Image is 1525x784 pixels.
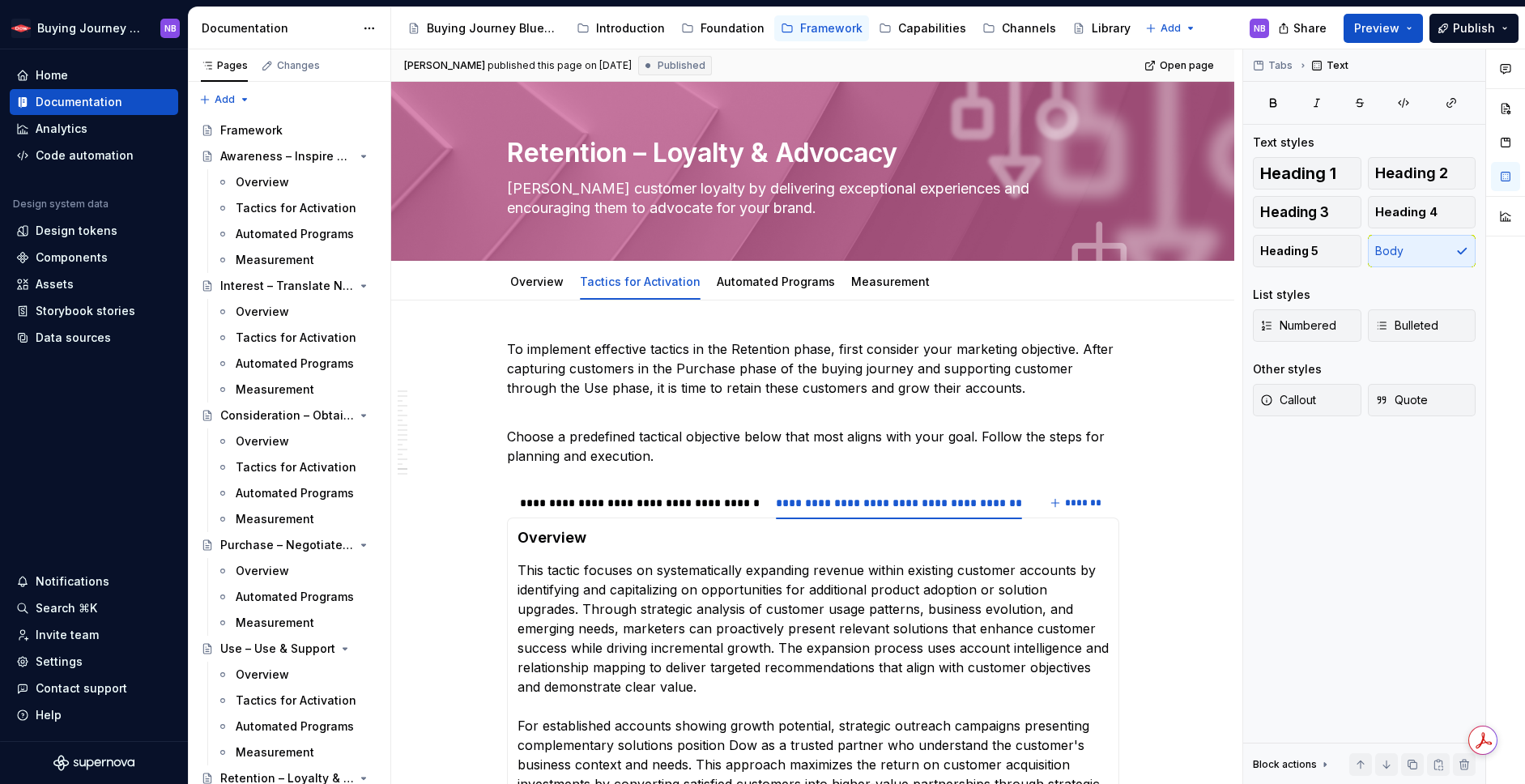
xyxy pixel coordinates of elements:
[1161,22,1181,35] span: Add
[36,121,87,137] div: Analytics
[210,247,384,273] a: Measurement
[210,506,384,532] a: Measurement
[1253,235,1361,267] button: Heading 5
[427,20,560,36] div: Buying Journey Blueprint
[507,427,1119,466] p: Choose a predefined tactical objective below that most aligns with your goal. Follow the steps fo...
[210,195,384,221] a: Tactics for Activation
[1375,317,1438,334] span: Bulleted
[10,649,178,675] a: Settings
[236,433,289,450] div: Overview
[236,563,289,579] div: Overview
[194,532,384,558] a: Purchase – Negotiate & Place Order
[10,62,178,88] a: Home
[236,718,354,735] div: Automated Programs
[1368,196,1476,228] button: Heading 4
[277,59,320,72] div: Changes
[573,264,707,298] div: Tactics for Activation
[1253,287,1310,303] div: List styles
[13,198,109,211] div: Design system data
[1253,157,1361,190] button: Heading 1
[1253,309,1361,342] button: Numbered
[10,702,178,728] button: Help
[10,218,178,244] a: Design tokens
[194,636,384,662] a: Use – Use & Support
[898,20,966,36] div: Capabilities
[220,122,283,138] div: Framework
[210,662,384,688] a: Overview
[570,15,671,41] a: Introduction
[3,11,185,45] button: Buying Journey BlueprintNB
[194,143,384,169] a: Awareness – Inspire & Find
[717,275,835,288] a: Automated Programs
[504,176,1116,221] textarea: [PERSON_NAME] customer loyalty by delivering exceptional experiences and encouraging them to advo...
[236,174,289,190] div: Overview
[510,275,564,288] a: Overview
[1160,59,1214,72] span: Open page
[236,330,356,346] div: Tactics for Activation
[236,511,314,527] div: Measurement
[10,569,178,594] button: Notifications
[10,675,178,701] button: Contact support
[220,278,354,294] div: Interest – Translate Needs & Ideate
[1375,204,1438,220] span: Heading 4
[210,221,384,247] a: Automated Programs
[401,15,567,41] a: Buying Journey Blueprint
[1139,54,1221,77] a: Open page
[976,15,1063,41] a: Channels
[1260,165,1336,181] span: Heading 1
[236,200,356,216] div: Tactics for Activation
[1253,196,1361,228] button: Heading 3
[210,377,384,403] a: Measurement
[236,226,354,242] div: Automated Programs
[36,94,122,110] div: Documentation
[220,641,335,657] div: Use – Use & Support
[1270,14,1337,43] button: Share
[11,19,31,38] img: ebcb961f-3702-4f4f-81a3-20bbd08d1a2b.png
[1253,758,1317,771] div: Block actions
[210,739,384,765] a: Measurement
[37,20,141,36] div: Buying Journey Blueprint
[36,600,97,616] div: Search ⌘K
[1260,204,1329,220] span: Heading 3
[404,59,485,72] span: [PERSON_NAME]
[1429,14,1519,43] button: Publish
[236,667,289,683] div: Overview
[36,249,108,266] div: Components
[10,271,178,297] a: Assets
[1344,14,1423,43] button: Preview
[701,20,765,36] div: Foundation
[210,714,384,739] a: Automated Programs
[236,381,314,398] div: Measurement
[10,116,178,142] a: Analytics
[1253,753,1331,776] div: Block actions
[1002,20,1056,36] div: Channels
[236,356,354,372] div: Automated Programs
[1253,384,1361,416] button: Callout
[10,325,178,351] a: Data sources
[401,12,1137,45] div: Page tree
[53,755,134,771] a: Supernova Logo
[1066,15,1137,41] a: Library
[36,627,99,643] div: Invite team
[210,610,384,636] a: Measurement
[1375,392,1428,408] span: Quote
[504,264,570,298] div: Overview
[774,15,869,41] a: Framework
[36,223,117,239] div: Design tokens
[236,252,314,268] div: Measurement
[236,744,314,761] div: Measurement
[710,264,841,298] div: Automated Programs
[201,59,248,72] div: Pages
[236,485,354,501] div: Automated Programs
[1248,54,1300,77] button: Tabs
[194,88,255,111] button: Add
[596,20,665,36] div: Introduction
[210,299,384,325] a: Overview
[36,654,83,670] div: Settings
[236,692,356,709] div: Tactics for Activation
[36,67,68,83] div: Home
[202,20,355,36] div: Documentation
[215,93,235,106] span: Add
[10,143,178,168] a: Code automation
[36,276,74,292] div: Assets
